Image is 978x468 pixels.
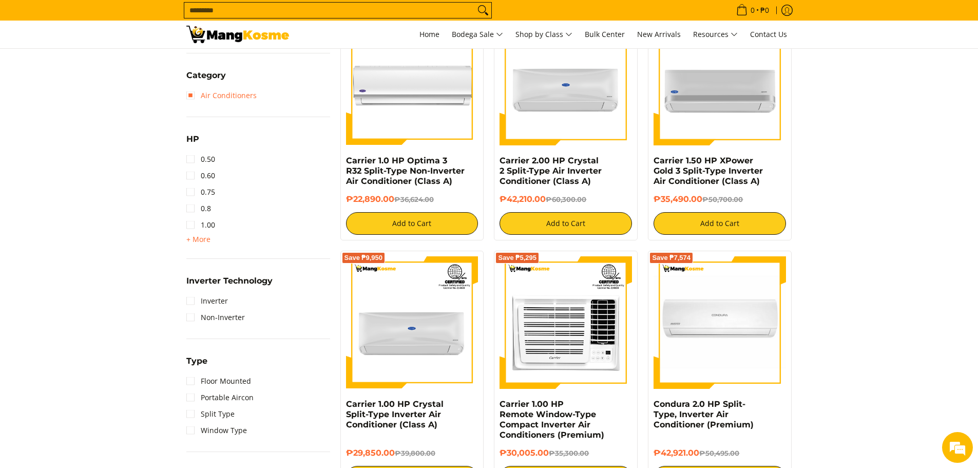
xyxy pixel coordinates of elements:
[500,13,632,145] img: Carrier 2.00 HP Crystal 2 Split-Type Air Inverter Conditioner (Class A)
[515,28,572,41] span: Shop by Class
[654,399,754,429] a: Condura 2.0 HP Split-Type, Inverter Air Conditioner (Premium)
[419,29,439,39] span: Home
[693,28,738,41] span: Resources
[186,235,210,244] span: + More
[346,256,478,389] img: Carrier 1.00 HP Crystal Split-Type Inverter Air Conditioner (Class A)
[654,156,763,186] a: Carrier 1.50 HP XPower Gold 3 Split-Type Inverter Air Conditioner (Class A)
[186,277,273,285] span: Inverter Technology
[186,135,199,143] span: HP
[186,373,251,389] a: Floor Mounted
[702,195,743,203] del: ₱50,700.00
[186,167,215,184] a: 0.60
[394,195,434,203] del: ₱36,624.00
[344,255,383,261] span: Save ₱9,950
[186,200,211,217] a: 0.8
[745,21,792,48] a: Contact Us
[53,58,172,71] div: Chat with us now
[186,233,210,246] summary: Open
[759,7,771,14] span: ₱0
[546,195,586,203] del: ₱60,300.00
[186,422,247,439] a: Window Type
[186,357,207,373] summary: Open
[395,449,435,457] del: ₱39,800.00
[186,293,228,309] a: Inverter
[186,71,226,87] summary: Open
[500,448,632,458] h6: ₱30,005.00
[346,13,478,145] img: Carrier 1.0 HP Optima 3 R32 Split-Type Non-Inverter Air Conditioner (Class A)
[498,255,536,261] span: Save ₱5,295
[510,21,578,48] a: Shop by Class
[733,5,772,16] span: •
[688,21,743,48] a: Resources
[632,21,686,48] a: New Arrivals
[652,255,691,261] span: Save ₱7,574
[654,448,786,458] h6: ₱42,921.00
[452,28,503,41] span: Bodega Sale
[186,71,226,80] span: Category
[346,156,465,186] a: Carrier 1.0 HP Optima 3 R32 Split-Type Non-Inverter Air Conditioner (Class A)
[186,151,215,167] a: 0.50
[699,449,739,457] del: ₱50,495.00
[500,194,632,204] h6: ₱42,210.00
[346,194,478,204] h6: ₱22,890.00
[580,21,630,48] a: Bulk Center
[447,21,508,48] a: Bodega Sale
[654,212,786,235] button: Add to Cart
[186,217,215,233] a: 1.00
[500,399,604,440] a: Carrier 1.00 HP Remote Window-Type Compact Inverter Air Conditioners (Premium)
[186,357,207,365] span: Type
[654,256,786,389] img: condura-split-type-inverter-air-conditioner-class-b-full-view-mang-kosme
[168,5,193,30] div: Minimize live chat window
[186,87,257,104] a: Air Conditioners
[5,280,196,316] textarea: Type your message and hit 'Enter'
[186,135,199,151] summary: Open
[414,21,445,48] a: Home
[60,129,142,233] span: We're online!
[346,399,444,429] a: Carrier 1.00 HP Crystal Split-Type Inverter Air Conditioner (Class A)
[500,156,602,186] a: Carrier 2.00 HP Crystal 2 Split-Type Air Inverter Conditioner (Class A)
[186,389,254,406] a: Portable Aircon
[500,212,632,235] button: Add to Cart
[346,212,478,235] button: Add to Cart
[346,448,478,458] h6: ₱29,850.00
[654,13,786,145] img: Carrier 1.50 HP XPower Gold 3 Split-Type Inverter Air Conditioner (Class A)
[500,256,632,389] img: Carrier 1.00 HP Remote Window-Type Compact Inverter Air Conditioners (Premium)
[749,7,756,14] span: 0
[637,29,681,39] span: New Arrivals
[186,406,235,422] a: Split Type
[186,26,289,43] img: Bodega Sale Aircon l Mang Kosme: Home Appliances Warehouse Sale
[299,21,792,48] nav: Main Menu
[475,3,491,18] button: Search
[186,309,245,326] a: Non-Inverter
[585,29,625,39] span: Bulk Center
[750,29,787,39] span: Contact Us
[654,194,786,204] h6: ₱35,490.00
[186,184,215,200] a: 0.75
[549,449,589,457] del: ₱35,300.00
[186,277,273,293] summary: Open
